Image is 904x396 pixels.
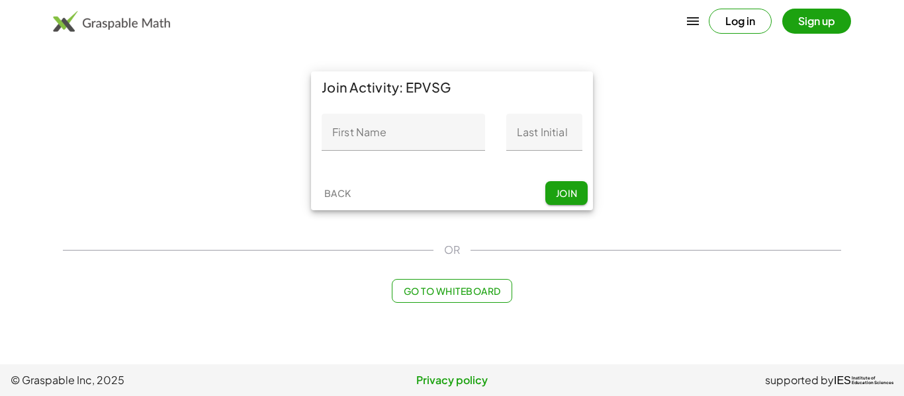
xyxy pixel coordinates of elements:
div: Join Activity: EPVSG [311,71,593,103]
button: Sign up [782,9,851,34]
span: Go to Whiteboard [403,285,500,297]
span: supported by [765,372,834,388]
span: Institute of Education Sciences [852,376,893,385]
a: Privacy policy [305,372,600,388]
span: © Graspable Inc, 2025 [11,372,305,388]
button: Join [545,181,588,205]
span: OR [444,242,460,258]
button: Back [316,181,359,205]
span: Back [324,187,351,199]
a: IESInstitute ofEducation Sciences [834,372,893,388]
button: Go to Whiteboard [392,279,512,303]
span: IES [834,374,851,387]
span: Join [555,187,577,199]
button: Log in [709,9,772,34]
